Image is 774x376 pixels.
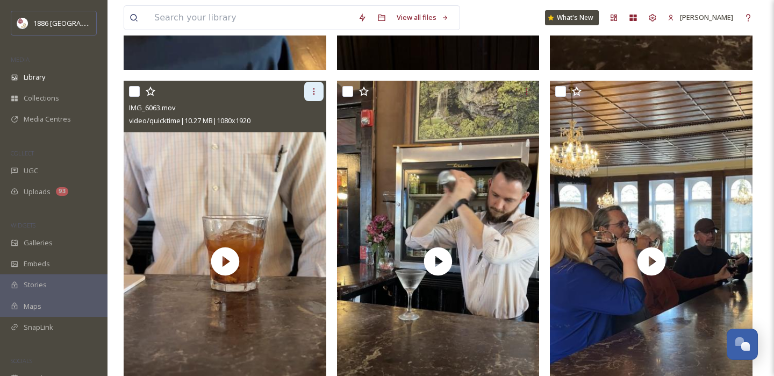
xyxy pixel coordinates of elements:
span: IMG_6063.mov [129,103,175,112]
span: Media Centres [24,114,71,124]
a: What's New [545,10,599,25]
span: Uploads [24,187,51,197]
span: Galleries [24,238,53,248]
span: Stories [24,280,47,290]
span: SOCIALS [11,357,32,365]
span: Library [24,72,45,82]
span: SnapLink [24,322,53,332]
span: WIDGETS [11,221,35,229]
img: logos.png [17,18,28,29]
span: video/quicktime | 10.27 MB | 1080 x 1920 [129,116,250,125]
span: [PERSON_NAME] [680,12,733,22]
span: Embeds [24,259,50,269]
span: 1886 [GEOGRAPHIC_DATA] [33,18,118,28]
span: UGC [24,166,38,176]
span: COLLECT [11,149,34,157]
span: Collections [24,93,59,103]
a: [PERSON_NAME] [662,7,739,28]
span: Maps [24,301,41,311]
button: Open Chat [727,329,758,360]
input: Search your library [149,6,353,30]
div: 93 [56,187,68,196]
a: View all files [391,7,454,28]
span: MEDIA [11,55,30,63]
